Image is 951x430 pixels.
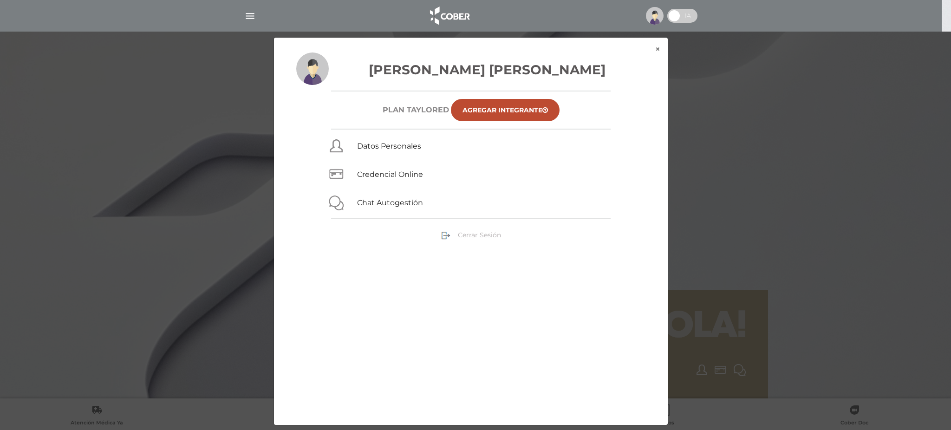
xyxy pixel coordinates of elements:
a: Datos Personales [357,142,421,150]
img: profile-placeholder.svg [646,7,664,25]
h6: Plan TAYLORED [383,105,449,114]
span: Cerrar Sesión [458,231,501,239]
img: logo_cober_home-white.png [425,5,474,27]
img: Cober_menu-lines-white.svg [244,10,256,22]
button: × [648,38,668,61]
a: Cerrar Sesión [441,230,501,239]
a: Credencial Online [357,170,423,179]
h3: [PERSON_NAME] [PERSON_NAME] [296,60,645,79]
a: Agregar Integrante [451,99,560,121]
img: profile-placeholder.svg [296,52,329,85]
a: Chat Autogestión [357,198,423,207]
img: sign-out.png [441,231,450,240]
